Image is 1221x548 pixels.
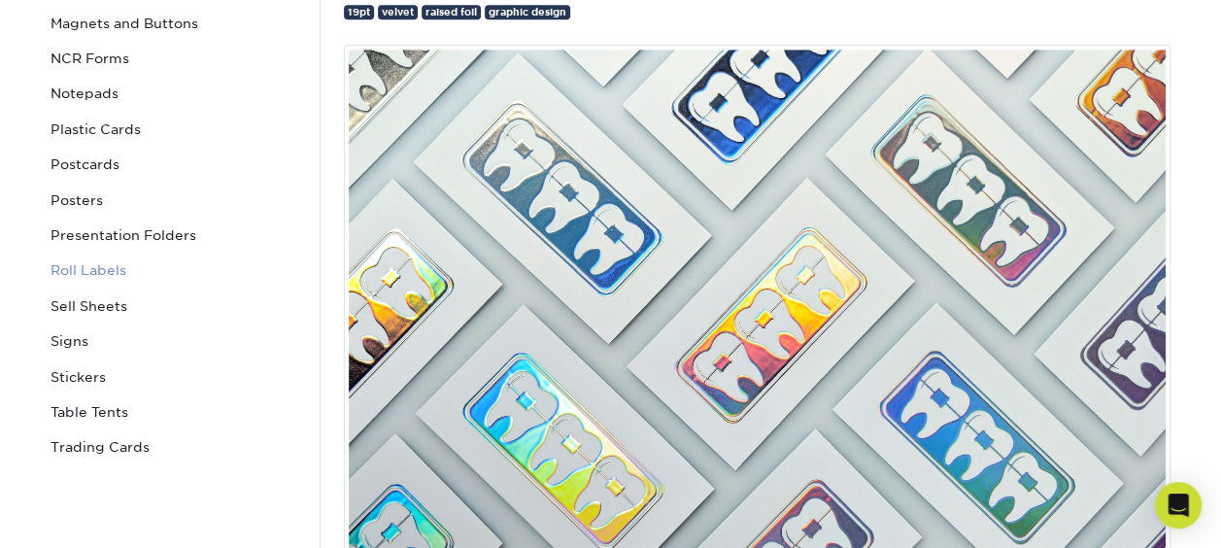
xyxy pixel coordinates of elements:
a: Stickers [43,360,305,394]
span: 19pt [348,6,370,17]
a: Sell Sheets [43,289,305,324]
a: velvet [378,5,418,19]
span: graphic design [489,6,566,17]
a: Signs [43,324,305,359]
a: raised foil [422,5,481,19]
a: Table Tents [43,394,305,429]
a: 19pt [344,5,374,19]
div: Open Intercom Messenger [1155,482,1202,529]
a: Trading Cards [43,429,305,464]
a: Notepads [43,76,305,111]
a: Posters [43,183,305,218]
a: Magnets and Buttons [43,6,305,41]
span: velvet [382,6,414,17]
a: Plastic Cards [43,112,305,147]
a: graphic design [485,5,570,19]
a: Presentation Folders [43,218,305,253]
a: Postcards [43,147,305,182]
a: Roll Labels [43,253,305,288]
a: NCR Forms [43,41,305,76]
span: raised foil [425,6,477,17]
